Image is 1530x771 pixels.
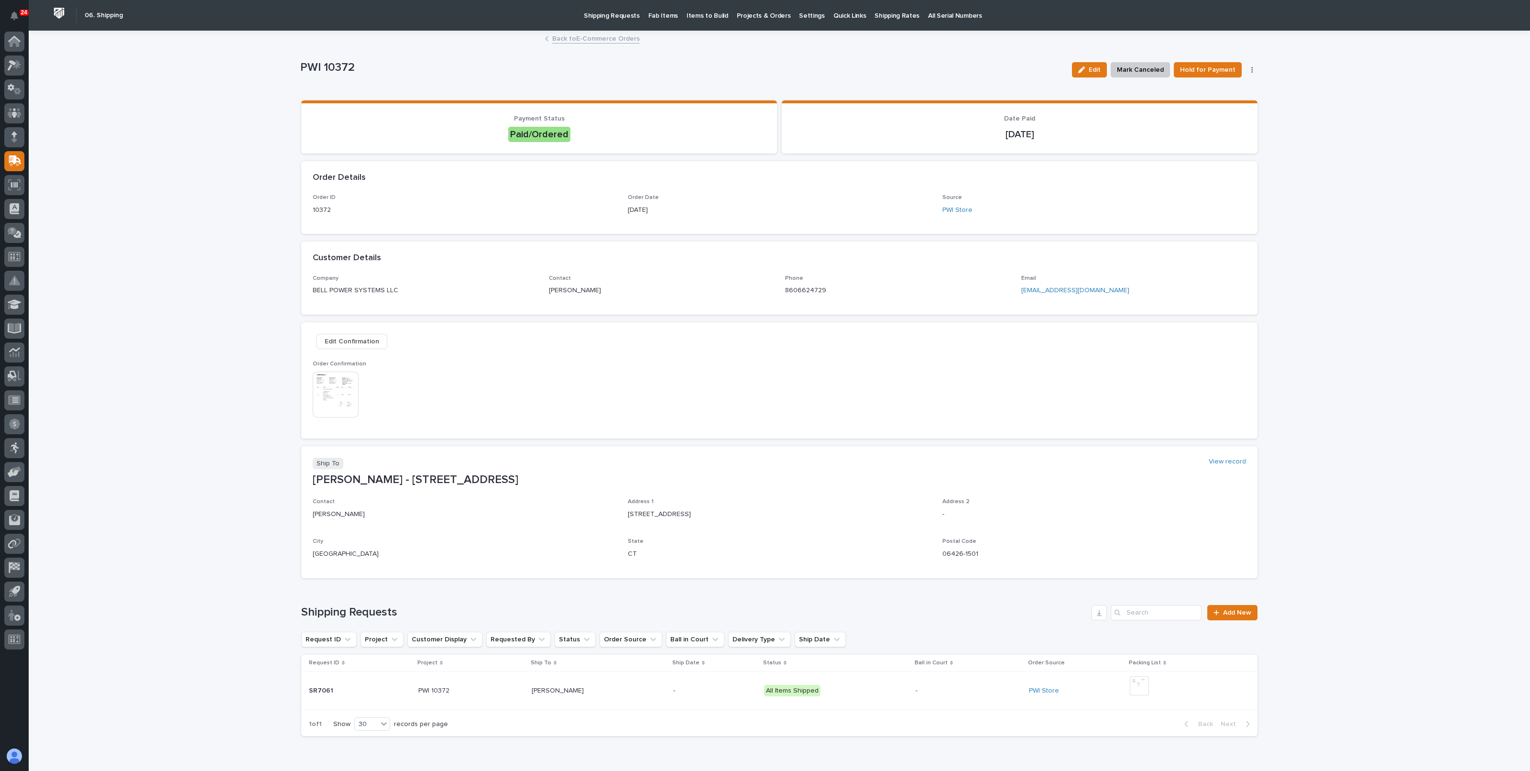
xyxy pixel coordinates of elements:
p: PWI 10372 [300,61,1065,75]
button: Hold for Payment [1174,62,1242,77]
p: 1 of 1 [301,713,329,736]
span: Address 2 [942,499,970,505]
button: Ball in Court [666,632,724,647]
h2: Customer Details [313,253,381,264]
button: Status [555,632,596,647]
p: [GEOGRAPHIC_DATA] [313,549,616,559]
p: 24 [21,9,27,16]
span: Next [1221,720,1242,728]
button: Requested By [486,632,551,647]
button: Order Source [600,632,662,647]
p: [PERSON_NAME] [532,685,586,695]
p: Ball in Court [915,658,948,668]
span: Payment Status [514,115,565,122]
span: State [628,539,644,544]
button: Notifications [4,6,24,26]
p: - [916,685,919,695]
button: users-avatar [4,746,24,766]
span: Source [942,195,962,200]
h2: Order Details [313,173,366,183]
p: [DATE] [628,205,931,215]
p: records per page [394,720,448,728]
span: Postal Code [942,539,976,544]
a: Add New [1207,605,1257,620]
span: Mark Canceled [1117,64,1164,76]
span: Phone [785,275,803,281]
span: Back [1192,720,1213,728]
p: Request ID [309,658,339,668]
div: Notifications24 [12,11,24,27]
p: 06426-1501 [942,549,1246,559]
span: Order ID [313,195,336,200]
tr: SR7061SR7061 PWI 10372PWI 10372 [PERSON_NAME][PERSON_NAME] -All Items Shipped-- PWI Store [301,671,1257,710]
button: Customer Display [407,632,482,647]
a: View record [1209,458,1246,466]
div: All Items Shipped [764,685,820,697]
button: Request ID [301,632,357,647]
button: Edit Confirmation [317,334,387,349]
p: Ship To [531,658,551,668]
p: [STREET_ADDRESS] [628,509,931,519]
p: [PERSON_NAME] [313,509,616,519]
button: Next [1217,720,1257,728]
span: Hold for Payment [1180,64,1235,76]
a: PWI Store [1029,687,1059,695]
p: Ship To [313,458,343,470]
p: [PERSON_NAME] [549,286,774,296]
span: Edit Confirmation [325,336,379,347]
button: Project [361,632,404,647]
span: Date Paid [1004,115,1035,122]
p: Ship Date [672,658,699,668]
div: Paid/Ordered [508,127,570,142]
button: Back [1177,720,1217,728]
p: - [942,509,1246,519]
p: [PERSON_NAME] - [STREET_ADDRESS] [313,473,1246,487]
p: - [673,687,756,695]
a: Back toE-Commerce Orders [552,33,640,44]
button: Delivery Type [728,632,791,647]
p: CT [628,549,931,559]
h2: 06. Shipping [85,11,123,20]
h1: Shipping Requests [301,606,1088,619]
span: Add New [1223,609,1251,616]
button: Ship Date [795,632,846,647]
span: Contact [313,499,335,505]
span: Edit [1089,66,1101,74]
a: PWI Store [942,205,973,215]
p: PWI 10372 [418,685,451,695]
img: Workspace Logo [50,4,68,22]
button: Mark Canceled [1111,62,1170,77]
p: Show [333,720,350,728]
a: [EMAIL_ADDRESS][DOMAIN_NAME] [1021,287,1129,294]
div: 30 [355,719,378,729]
a: 8606624729 [785,287,826,294]
span: City [313,539,323,544]
button: Edit [1072,62,1107,77]
span: Company [313,275,339,281]
p: 10372 [313,205,616,215]
input: Search [1111,605,1202,620]
span: Email [1021,275,1036,281]
span: Contact [549,275,571,281]
p: Packing List [1129,658,1161,668]
p: SR7061 [309,685,335,695]
span: Order Date [628,195,659,200]
p: Order Source [1028,658,1065,668]
p: [DATE] [793,129,1246,140]
p: BELL POWER SYSTEMS LLC [313,286,537,296]
p: Project [417,658,437,668]
p: Status [763,658,781,668]
span: Address 1 [628,499,654,505]
span: Order Confirmation [313,361,366,367]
